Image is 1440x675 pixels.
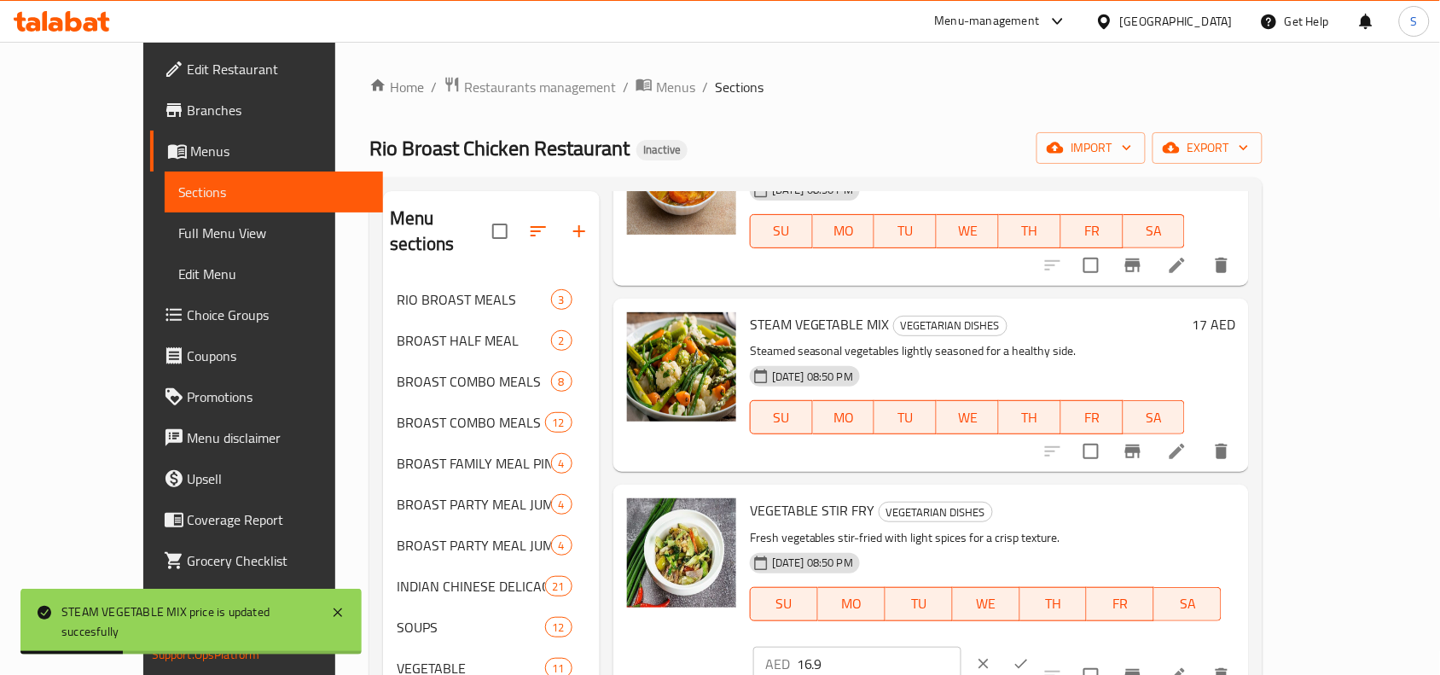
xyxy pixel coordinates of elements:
[1006,405,1054,430] span: TH
[1120,12,1233,31] div: [GEOGRAPHIC_DATA]
[150,90,384,131] a: Branches
[1068,405,1117,430] span: FR
[1073,247,1109,283] span: Select to update
[750,587,818,621] button: SU
[397,617,544,637] span: SOUPS
[636,76,695,98] a: Menus
[397,576,544,596] span: INDIAN CHINESE DELICACIES
[383,566,600,607] div: INDIAN CHINESE DELICACIES21
[820,405,868,430] span: MO
[894,316,1007,335] span: VEGETARIAN DISHES
[1061,214,1124,248] button: FR
[165,253,384,294] a: Edit Menu
[944,405,992,430] span: WE
[879,502,993,522] div: VEGETARIAN DISHES
[1161,591,1215,616] span: SA
[165,212,384,253] a: Full Menu View
[188,468,370,489] span: Upsell
[397,330,551,351] span: BROAST HALF MEAL
[892,591,946,616] span: TU
[551,494,572,515] div: items
[750,214,813,248] button: SU
[383,525,600,566] div: BROAST PARTY MEAL JUMBO - PINOY STYLE4
[1124,214,1186,248] button: SA
[636,140,688,160] div: Inactive
[1112,245,1153,286] button: Branch-specific-item
[750,340,1185,362] p: Steamed seasonal vegetables lightly seasoned for a healthy side.
[552,538,572,554] span: 4
[999,400,1061,434] button: TH
[178,182,370,202] span: Sections
[150,131,384,172] a: Menus
[552,456,572,472] span: 4
[397,289,551,310] span: RIO BROAST MEALS
[444,76,616,98] a: Restaurants management
[546,620,572,636] span: 12
[165,172,384,212] a: Sections
[758,405,806,430] span: SU
[150,294,384,335] a: Choice Groups
[758,218,806,243] span: SU
[369,77,424,97] a: Home
[482,213,518,249] span: Select all sections
[1068,218,1117,243] span: FR
[880,503,992,522] span: VEGETARIAN DISHES
[150,49,384,90] a: Edit Restaurant
[383,402,600,443] div: BROAST COMBO MEALS PINOY STYLE12
[893,316,1007,336] div: VEGETARIAN DISHES
[999,214,1061,248] button: TH
[545,617,572,637] div: items
[383,320,600,361] div: BROAST HALF MEAL2
[188,100,370,120] span: Branches
[188,59,370,79] span: Edit Restaurant
[150,540,384,581] a: Grocery Checklist
[758,591,811,616] span: SU
[1094,591,1147,616] span: FR
[152,643,260,666] a: Support.OpsPlatform
[383,443,600,484] div: BROAST FAMILY MEAL PINOY STYLE4
[397,535,551,556] span: BROAST PARTY MEAL JUMBO - PINOY STYLE
[1130,218,1179,243] span: SA
[820,218,868,243] span: MO
[551,330,572,351] div: items
[397,412,544,433] span: BROAST COMBO MEALS PINOY STYLE
[150,458,384,499] a: Upsell
[813,214,875,248] button: MO
[1192,312,1235,336] h6: 17 AED
[61,602,314,641] div: STEAM VEGETABLE MIX price is updated succesfully
[1027,591,1081,616] span: TH
[390,206,492,257] h2: Menu sections
[188,550,370,571] span: Grocery Checklist
[1167,255,1187,276] a: Edit menu item
[1073,434,1109,469] span: Select to update
[750,498,875,523] span: VEGETABLE STIR FRY
[188,509,370,530] span: Coverage Report
[1061,400,1124,434] button: FR
[431,77,437,97] li: /
[369,76,1263,98] nav: breadcrumb
[397,494,551,515] span: BROAST PARTY MEAL JUMBO
[188,346,370,366] span: Coupons
[551,453,572,474] div: items
[552,374,572,390] span: 8
[874,214,937,248] button: TU
[188,428,370,448] span: Menu disclaimer
[885,587,953,621] button: TU
[150,376,384,417] a: Promotions
[627,498,736,608] img: VEGETABLE STIR FRY
[874,400,937,434] button: TU
[178,223,370,243] span: Full Menu View
[1036,132,1146,164] button: import
[552,333,572,349] span: 2
[944,218,992,243] span: WE
[383,361,600,402] div: BROAST COMBO MEALS8
[715,77,764,97] span: Sections
[551,289,572,310] div: items
[702,77,708,97] li: /
[1201,245,1242,286] button: delete
[1124,400,1186,434] button: SA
